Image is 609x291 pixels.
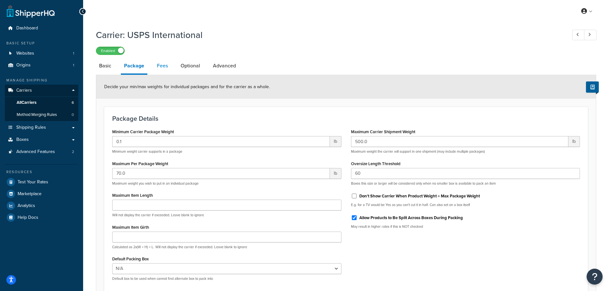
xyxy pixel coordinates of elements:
[5,212,78,223] a: Help Docs
[96,58,114,73] a: Basic
[18,191,42,197] span: Marketplace
[5,146,78,158] a: Advanced Features2
[586,81,599,93] button: Show Help Docs
[5,48,78,59] li: Websites
[18,203,35,209] span: Analytics
[5,109,78,121] li: Method Merging Rules
[351,129,415,134] label: Maximum Carrier Shipment Weight
[359,215,463,221] label: Allow Products to Be Split Across Boxes During Packing
[5,85,78,96] a: Carriers
[5,97,78,109] a: AllCarriers6
[16,149,55,155] span: Advanced Features
[73,63,74,68] span: 1
[5,59,78,71] a: Origins1
[112,213,341,218] p: Will not display the carrier if exceeded. Leave blank to ignore
[5,169,78,175] div: Resources
[5,48,78,59] a: Websites1
[359,193,480,199] label: Don't Show Carrier When Product Weight > Max Package Weight
[5,122,78,134] a: Shipping Rules
[16,125,46,130] span: Shipping Rules
[351,181,580,186] p: Boxes this size or larger will be considered only when no smaller box is available to pack an item
[112,276,341,281] p: Default box to be used when cannot find alternate box to pack into
[121,58,147,75] a: Package
[112,161,168,166] label: Maximum Per Package Weight
[16,88,32,93] span: Carriers
[112,193,153,198] label: Maximum Item Length
[72,100,74,105] span: 6
[5,22,78,34] a: Dashboard
[16,63,31,68] span: Origins
[210,58,239,73] a: Advanced
[96,29,560,41] h1: Carrier: USPS International
[5,134,78,146] a: Boxes
[5,176,78,188] a: Test Your Rates
[16,137,29,142] span: Boxes
[154,58,171,73] a: Fees
[584,30,597,40] a: Next Record
[5,85,78,121] li: Carriers
[5,41,78,46] div: Basic Setup
[112,149,341,154] p: Minimum weight carrier supports in a package
[73,51,74,56] span: 1
[351,149,580,154] p: Maximum weight the carrier will support in one shipment (may include multiple packages)
[17,100,36,105] span: All Carriers
[5,109,78,121] a: Method Merging Rules0
[5,146,78,158] li: Advanced Features
[16,26,38,31] span: Dashboard
[351,203,580,207] p: E.g. for a TV would be Yes as you can't cut it in half. Can also set on a box itself
[177,58,203,73] a: Optional
[351,161,401,166] label: Oversize Length Threshold
[18,215,38,220] span: Help Docs
[72,112,74,118] span: 0
[18,180,48,185] span: Test Your Rates
[568,136,580,147] span: lb
[330,168,341,179] span: lb
[112,129,174,134] label: Minimum Carrier Package Weight
[112,257,149,261] label: Default Packing Box
[17,112,57,118] span: Method Merging Rules
[112,245,341,249] p: Calculated as 2x(W + H) + L. Will not display the carrier if exceeded. Leave blank to ignore
[112,181,341,186] p: Maximum weight you wish to put in an individual package
[72,149,74,155] span: 2
[5,188,78,200] a: Marketplace
[5,200,78,211] a: Analytics
[16,51,34,56] span: Websites
[351,224,580,229] p: May result in higher rates if this is NOT checked
[330,136,341,147] span: lb
[112,225,149,230] label: Maximum Item Girth
[5,59,78,71] li: Origins
[96,47,124,55] label: Enabled
[104,83,270,90] span: Decide your min/max weights for individual packages and for the carrier as a whole.
[587,269,603,285] button: Open Resource Center
[5,78,78,83] div: Manage Shipping
[112,115,580,122] h3: Package Details
[572,30,585,40] a: Previous Record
